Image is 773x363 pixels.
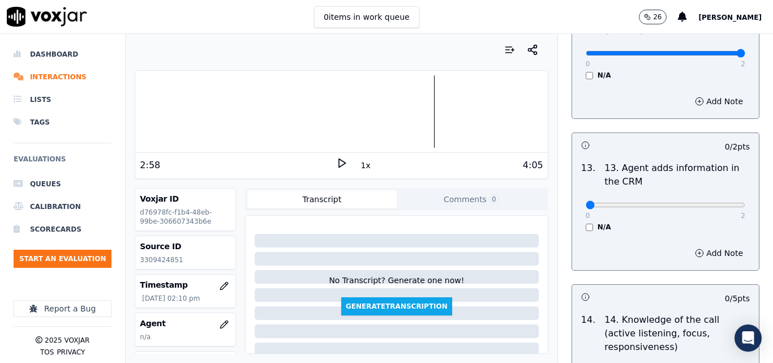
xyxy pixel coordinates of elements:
button: 1x [359,157,373,173]
p: 2 [741,211,745,220]
p: [DATE] 02:10 pm [142,294,231,303]
label: N/A [598,71,611,80]
button: Add Note [688,93,750,109]
button: GenerateTranscription [341,297,452,315]
p: 13. Agent adds information in the CRM [604,161,750,189]
p: 0 / 2 pts [725,141,750,152]
h3: Source ID [140,241,231,252]
a: Dashboard [14,43,111,66]
p: 26 [653,12,662,22]
button: Report a Bug [14,300,111,317]
div: Open Intercom Messenger [735,324,762,352]
p: 13 . [577,161,600,189]
p: 0 [586,211,590,220]
button: [PERSON_NAME] [698,10,773,24]
a: Interactions [14,66,111,88]
p: 14 . [577,313,600,354]
div: No Transcript? Generate one now! [329,275,464,297]
span: 0 [489,194,499,204]
p: 0 [586,59,590,69]
button: 26 [639,10,678,24]
p: 2025 Voxjar [45,336,89,345]
h3: Voxjar ID [140,193,231,204]
button: TOS [40,348,54,357]
a: Lists [14,88,111,111]
a: Queues [14,173,111,195]
h6: Evaluations [14,152,111,173]
a: Calibration [14,195,111,218]
h3: Agent [140,318,231,329]
a: Scorecards [14,218,111,241]
button: 26 [639,10,667,24]
button: Comments [397,190,546,208]
button: Privacy [57,348,85,357]
div: 4:05 [523,159,543,172]
h3: Timestamp [140,279,231,291]
label: N/A [598,223,611,232]
span: [PERSON_NAME] [698,14,762,22]
div: 2:58 [140,159,160,172]
p: n/a [140,332,231,341]
a: Tags [14,111,111,134]
button: 0items in work queue [314,6,419,28]
button: Transcript [247,190,397,208]
p: 3309424851 [140,255,231,264]
img: voxjar logo [7,7,87,27]
p: 0 / 5 pts [725,293,750,304]
p: 14. Knowledge of the call (active listening, focus, responsiveness) [604,313,750,354]
p: d76978fc-f1b4-48eb-99be-306607343b6e [140,208,231,226]
p: 2 [741,59,745,69]
button: Start an Evaluation [14,250,111,268]
button: Add Note [688,245,750,261]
